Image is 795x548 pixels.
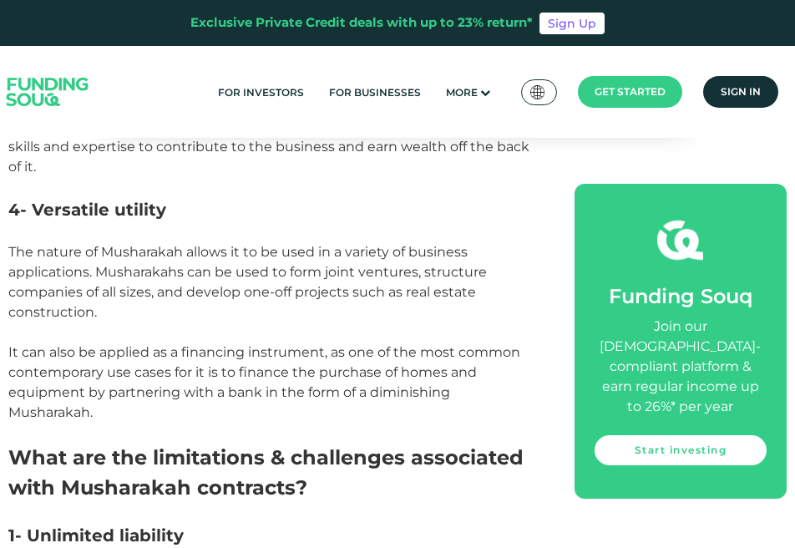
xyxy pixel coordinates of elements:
img: SA Flag [530,85,545,99]
div: Join our [DEMOGRAPHIC_DATA]-compliant platform & earn regular income up to 26%* per year [595,317,767,417]
a: For Businesses [325,79,425,106]
span: 4- Versatile utility [8,200,166,220]
img: fsicon [657,217,703,263]
span: What are the limitations & challenges associated with Musharakah contracts? [8,445,524,500]
div: Exclusive Private Credit deals with up to 23% return* [190,13,533,33]
span: The nature of Musharakah allows it to be used in a variety of business applications. Musharakahs ... [8,244,487,320]
span: Funding Souq [609,284,752,308]
span: More [446,86,478,99]
a: Sign Up [539,13,605,34]
a: Sign in [703,76,778,108]
span: Sign in [721,85,761,98]
span: It can also be applied as a financing instrument, as one of the most common contemporary use case... [8,344,520,420]
span: Get started [595,85,666,98]
a: For Investors [214,79,308,106]
a: Start investing [595,435,767,465]
span: 1- Unlimited liability [8,525,184,545]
